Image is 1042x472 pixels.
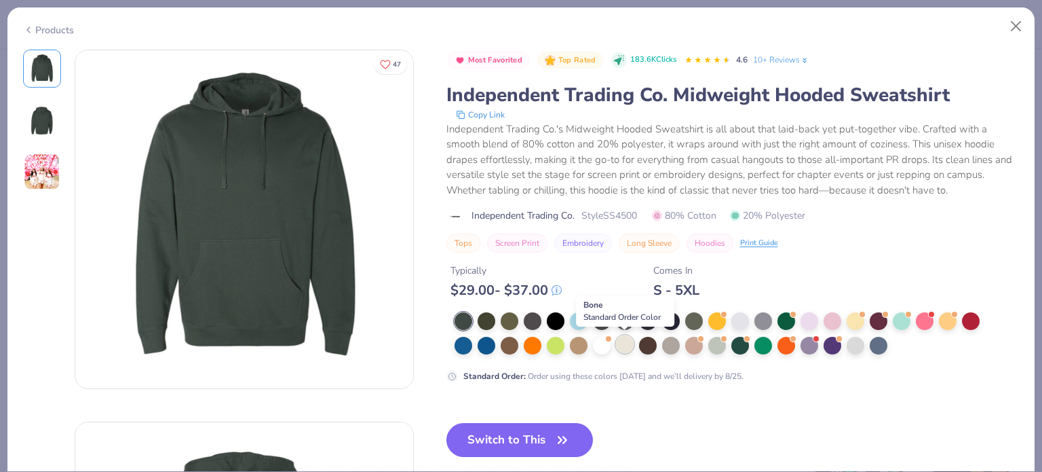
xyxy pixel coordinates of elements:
strong: Standard Order : [463,371,526,382]
span: 20% Polyester [730,208,805,223]
span: Standard Order Color [583,312,661,323]
div: $ 29.00 - $ 37.00 [450,282,562,299]
button: Like [374,54,407,74]
div: S - 5XL [653,282,699,299]
a: 10+ Reviews [753,54,809,66]
span: Most Favorited [468,56,522,64]
button: Badge Button [448,52,530,69]
div: Independent Trading Co.'s Midweight Hooded Sweatshirt is all about that laid-back yet put-togethe... [446,122,1020,198]
img: Most Favorited sort [455,55,465,66]
img: Back [26,104,58,137]
button: Tops [446,234,480,253]
span: Top Rated [558,56,596,64]
span: 183.6K Clicks [630,54,676,66]
button: Switch to This [446,423,594,457]
span: Independent Trading Co. [471,208,575,223]
div: Independent Trading Co. Midweight Hooded Sweatshirt [446,82,1020,108]
img: Front [26,52,58,85]
img: Top Rated sort [545,55,556,66]
span: 4.6 [736,54,748,65]
button: Close [1003,14,1029,39]
span: 47 [393,61,401,68]
div: Comes In [653,264,699,278]
div: Order using these colors [DATE] and we’ll delivery by 8/25. [463,370,744,382]
button: Badge Button [537,52,602,69]
div: 4.6 Stars [684,50,731,71]
span: Style SS4500 [581,208,637,223]
div: Print Guide [740,238,778,249]
span: 80% Cotton [652,208,716,223]
button: Hoodies [687,234,733,253]
div: Products [23,23,74,37]
button: copy to clipboard [452,108,509,122]
img: Front [75,50,413,388]
button: Embroidery [554,234,612,253]
img: User generated content [24,153,60,190]
button: Long Sleeve [619,234,680,253]
div: Typically [450,264,562,278]
div: Bone [576,295,674,327]
button: Screen Print [487,234,547,253]
img: brand logo [446,211,465,222]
